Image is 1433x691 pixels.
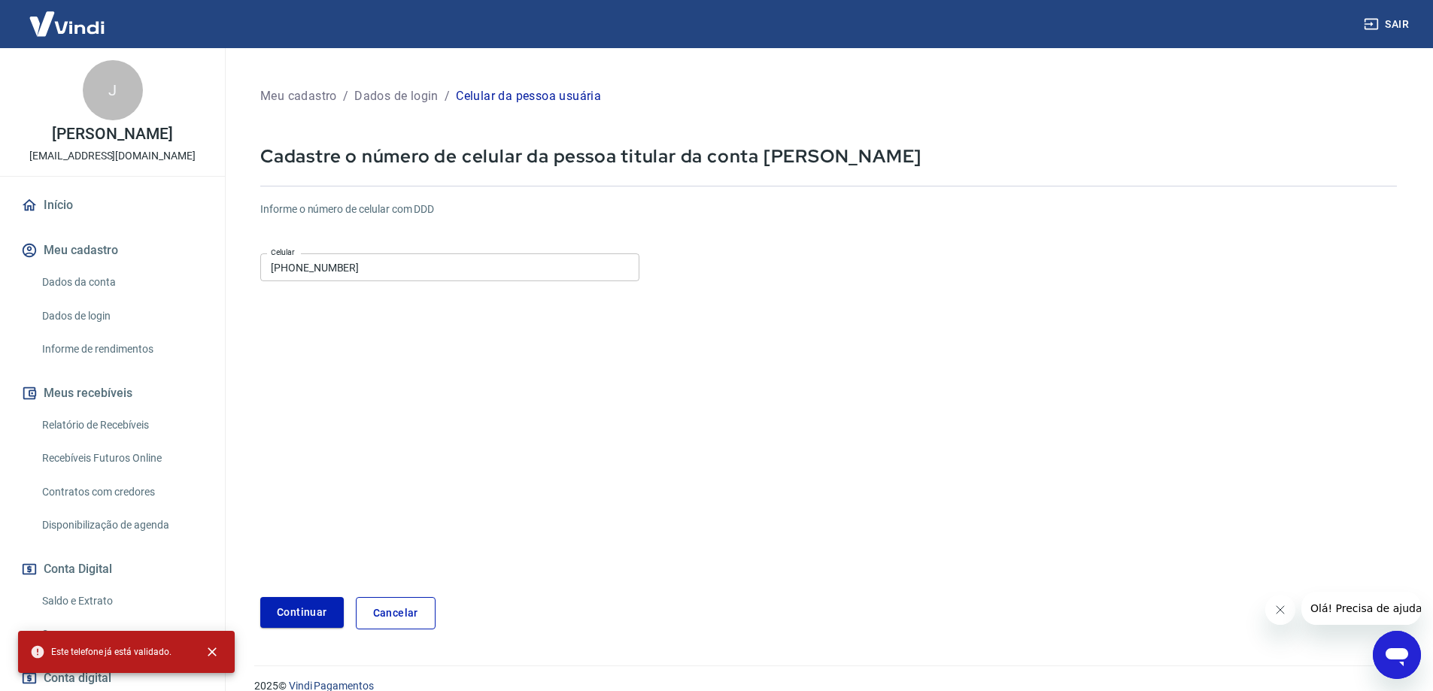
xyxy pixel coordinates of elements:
[18,1,116,47] img: Vindi
[260,597,344,628] button: Continuar
[343,87,348,105] p: /
[36,301,207,332] a: Dados de login
[196,635,229,668] button: close
[36,267,207,298] a: Dados da conta
[1301,592,1421,625] iframe: Mensagem da empresa
[456,87,601,105] p: Celular da pessoa usuária
[36,619,207,650] a: Saque
[36,443,207,474] a: Recebíveis Futuros Online
[36,477,207,508] a: Contratos com credores
[18,377,207,410] button: Meus recebíveis
[260,87,337,105] p: Meu cadastro
[1373,631,1421,679] iframe: Botão para abrir a janela de mensagens
[271,247,295,258] label: Celular
[1361,11,1415,38] button: Sair
[1265,595,1295,625] iframe: Fechar mensagem
[260,202,1397,217] h6: Informe o número de celular com DDD
[18,189,207,222] a: Início
[356,597,436,629] a: Cancelar
[36,510,207,541] a: Disponibilização de agenda
[18,234,207,267] button: Meu cadastro
[29,148,196,164] p: [EMAIL_ADDRESS][DOMAIN_NAME]
[9,11,126,23] span: Olá! Precisa de ajuda?
[36,334,207,365] a: Informe de rendimentos
[44,668,111,689] span: Conta digital
[36,586,207,617] a: Saldo e Extrato
[445,87,450,105] p: /
[30,644,172,659] span: Este telefone já está validado.
[36,410,207,441] a: Relatório de Recebíveis
[354,87,439,105] p: Dados de login
[52,126,172,142] p: [PERSON_NAME]
[18,553,207,586] button: Conta Digital
[83,60,143,120] div: J
[260,144,1397,168] p: Cadastre o número de celular da pessoa titular da conta [PERSON_NAME]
